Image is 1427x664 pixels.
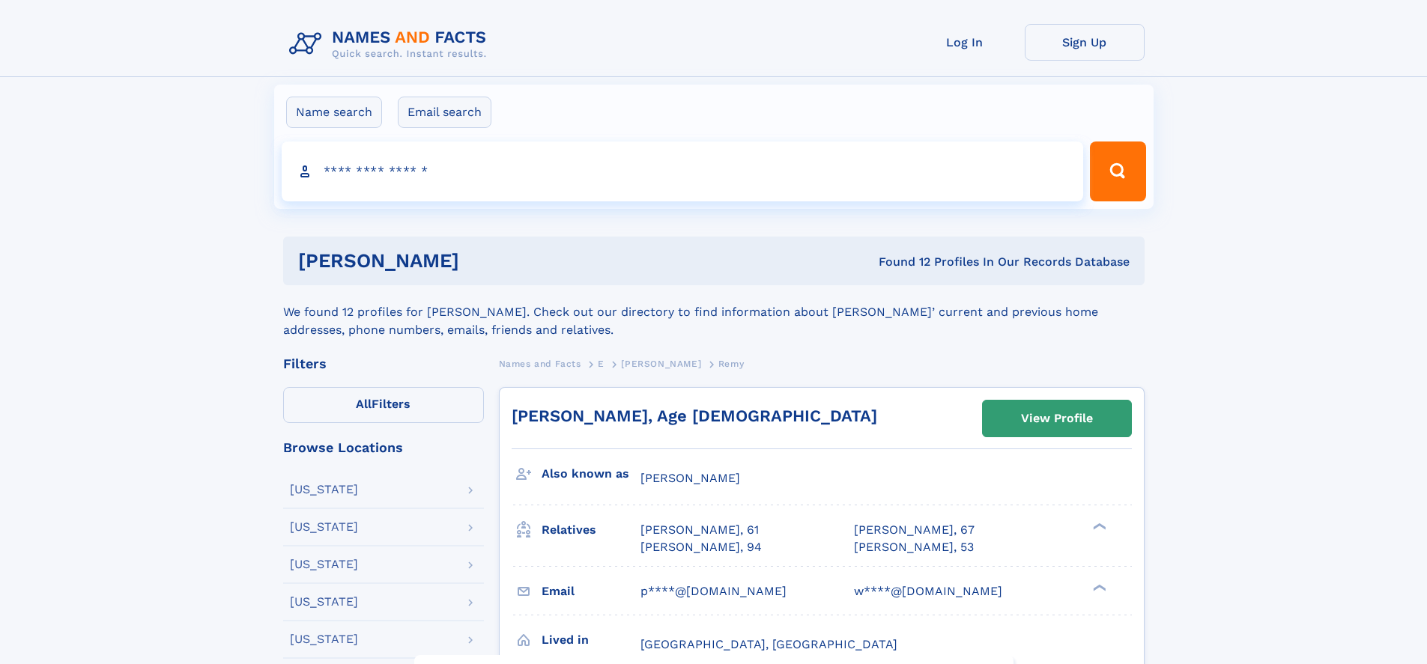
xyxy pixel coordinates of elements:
[398,97,491,128] label: Email search
[290,558,358,570] div: [US_STATE]
[640,522,759,538] a: [PERSON_NAME], 61
[283,441,484,454] div: Browse Locations
[542,627,640,653] h3: Lived in
[542,579,640,604] h3: Email
[669,254,1130,270] div: Found 12 Profiles In Our Records Database
[621,354,701,373] a: [PERSON_NAME]
[290,633,358,645] div: [US_STATE]
[621,359,701,369] span: [PERSON_NAME]
[1090,141,1145,201] button: Search Button
[283,24,499,64] img: Logo Names and Facts
[282,141,1084,201] input: search input
[854,522,975,538] a: [PERSON_NAME], 67
[356,397,372,411] span: All
[499,354,581,373] a: Names and Facts
[286,97,382,128] label: Name search
[1025,24,1145,61] a: Sign Up
[640,539,762,555] a: [PERSON_NAME], 94
[718,359,744,369] span: Remy
[905,24,1025,61] a: Log In
[290,596,358,608] div: [US_STATE]
[640,471,740,485] span: [PERSON_NAME]
[640,637,897,651] span: [GEOGRAPHIC_DATA], [GEOGRAPHIC_DATA]
[1021,401,1093,436] div: View Profile
[542,517,640,543] h3: Relatives
[1089,582,1107,592] div: ❯
[283,285,1145,339] div: We found 12 profiles for [PERSON_NAME]. Check out our directory to find information about [PERSON...
[854,539,974,555] a: [PERSON_NAME], 53
[298,252,669,270] h1: [PERSON_NAME]
[598,354,605,373] a: E
[283,387,484,423] label: Filters
[1089,522,1107,531] div: ❯
[283,357,484,371] div: Filters
[290,484,358,496] div: [US_STATE]
[512,406,877,425] a: [PERSON_NAME], Age [DEMOGRAPHIC_DATA]
[983,400,1131,436] a: View Profile
[598,359,605,369] span: E
[542,461,640,487] h3: Also known as
[290,521,358,533] div: [US_STATE]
